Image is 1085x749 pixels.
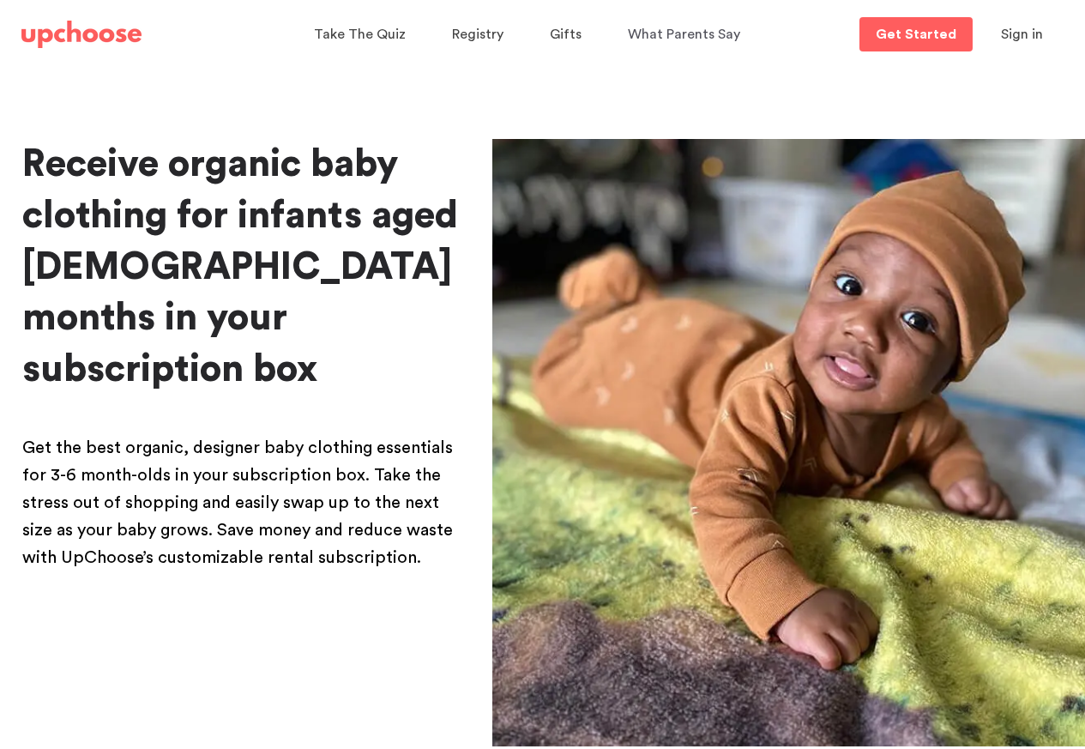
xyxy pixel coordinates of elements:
img: UpChoose [21,21,142,48]
span: Take The Quiz [314,27,406,41]
a: Registry [452,18,509,51]
span: Gifts [550,27,582,41]
span: Sign in [1001,27,1043,41]
span: What Parents Say [628,27,740,41]
a: What Parents Say [628,18,745,51]
a: Take The Quiz [314,18,411,51]
span: Registry [452,27,503,41]
button: Sign in [980,17,1064,51]
a: Get Started [859,17,973,51]
h1: Receive organic baby clothing for infants aged [DEMOGRAPHIC_DATA] months in your subscription box [22,139,465,396]
a: UpChoose [21,17,142,52]
p: Get Started [876,27,956,41]
span: Get the best organic, designer baby clothing essentials for 3-6 month-olds in your subscription b... [22,439,453,566]
a: Gifts [550,18,587,51]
